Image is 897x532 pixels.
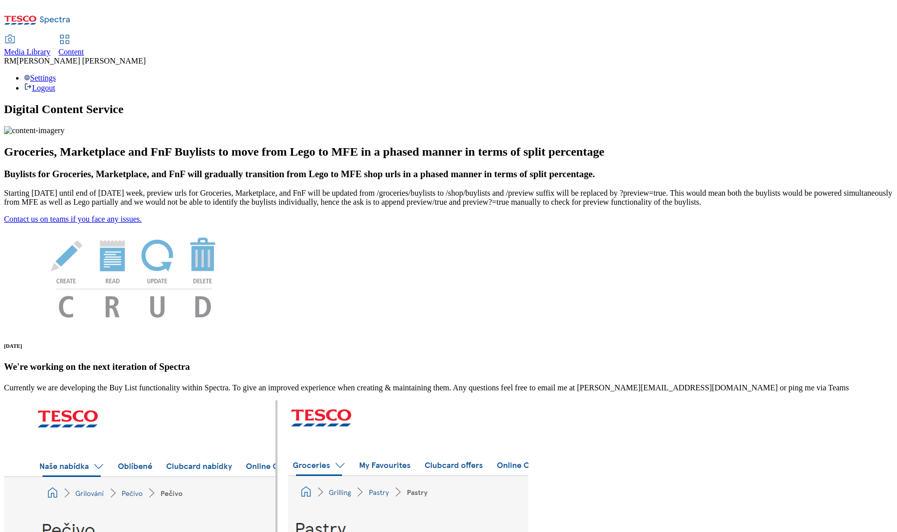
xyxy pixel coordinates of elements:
span: Content [59,48,84,56]
span: [PERSON_NAME] [PERSON_NAME] [17,57,146,65]
a: Media Library [4,36,51,57]
h2: Groceries, Marketplace and FnF Buylists to move from Lego to MFE in a phased manner in terms of s... [4,145,893,159]
a: Logout [24,84,55,92]
img: News Image [4,224,264,328]
span: RM [4,57,17,65]
h1: Digital Content Service [4,103,893,116]
h3: We're working on the next iteration of Spectra [4,361,893,372]
p: Starting [DATE] until end of [DATE] week, preview urls for Groceries, Marketplace, and FnF will b... [4,189,893,207]
a: Settings [24,74,56,82]
img: content-imagery [4,126,65,135]
span: Media Library [4,48,51,56]
a: Content [59,36,84,57]
h6: [DATE] [4,343,893,349]
h3: Buylists for Groceries, Marketplace, and FnF will gradually transition from Lego to MFE shop urls... [4,169,893,180]
p: Currently we are developing the Buy List functionality within Spectra. To give an improved experi... [4,383,893,392]
a: Contact us on teams if you face any issues. [4,215,142,223]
